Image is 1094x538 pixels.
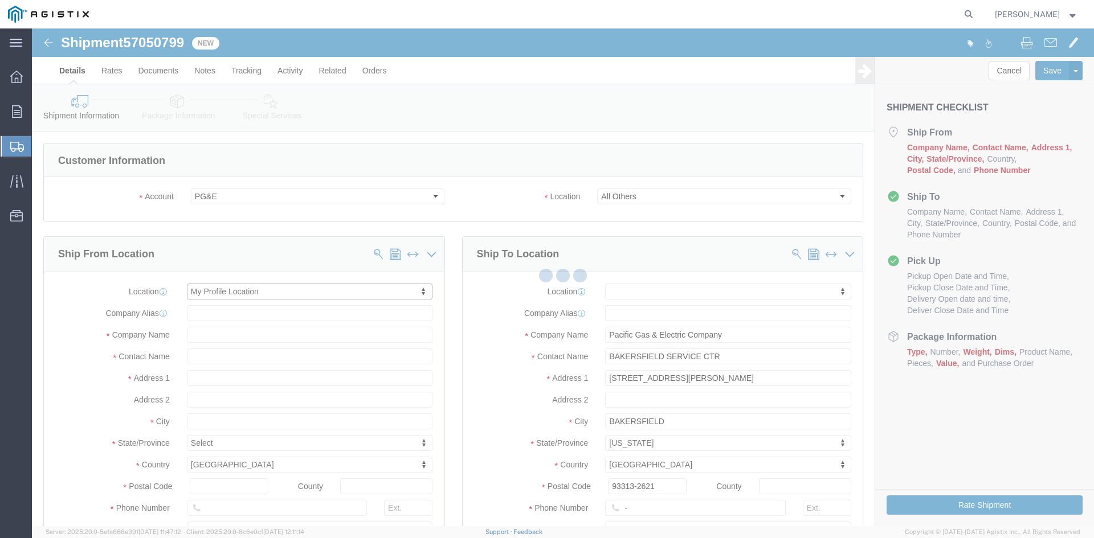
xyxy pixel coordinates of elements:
[485,528,514,535] a: Support
[995,8,1060,20] span: Greg Gonzales
[138,528,181,535] span: [DATE] 11:47:12
[46,528,181,535] span: Server: 2025.20.0-5efa686e39f
[513,528,542,535] a: Feedback
[8,6,89,23] img: logo
[186,528,304,535] span: Client: 2025.20.0-8c6e0cf
[263,528,304,535] span: [DATE] 12:11:14
[905,527,1080,537] span: Copyright © [DATE]-[DATE] Agistix Inc., All Rights Reserved
[994,7,1079,21] button: [PERSON_NAME]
